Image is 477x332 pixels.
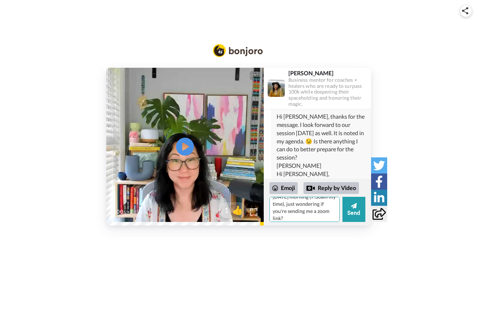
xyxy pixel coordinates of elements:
[462,7,468,14] img: ic_share.svg
[219,205,229,215] span: 1
[111,208,124,216] span: 0:00
[250,208,257,215] img: Full screen
[306,184,315,193] div: Reply by Video
[269,197,340,222] textarea: Hi [PERSON_NAME], looking forward to our call [DATE] morning (7:30am my time), just wondering if ...
[268,80,285,97] img: Profile Image
[250,72,259,79] div: CC
[303,182,359,194] div: Reply by Video
[342,197,365,222] button: Send
[125,208,128,216] span: /
[229,204,247,216] span: 👍
[288,70,371,76] div: [PERSON_NAME]
[277,170,365,178] div: Hi [PERSON_NAME],
[269,182,298,194] div: Emoji
[288,77,371,107] div: Business mentor for coaches + healers who are ready to surpass 100k while deepening their spaceho...
[213,44,263,57] img: Bonjoro Logo
[219,202,247,218] button: 1👍
[277,113,365,170] div: Hi [PERSON_NAME], thanks for the message. I look forward to our session [DATE] as well. It is not...
[129,208,142,216] span: 0:19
